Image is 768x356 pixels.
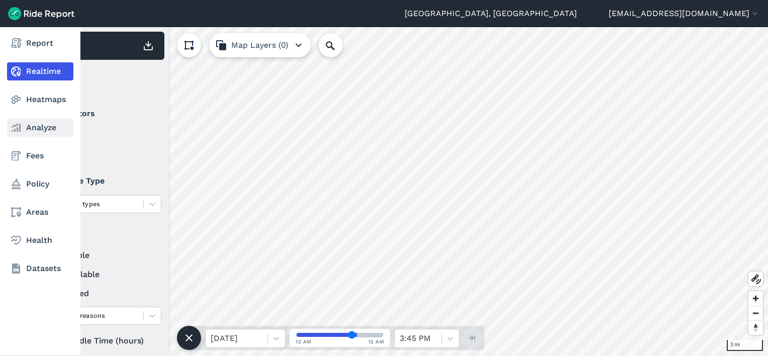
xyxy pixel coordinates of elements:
[32,27,768,356] canvas: Map
[7,91,73,109] a: Heatmaps
[41,100,160,128] summary: Operators
[405,8,577,20] a: [GEOGRAPHIC_DATA], [GEOGRAPHIC_DATA]
[748,291,763,306] button: Zoom in
[7,259,73,278] a: Datasets
[7,231,73,249] a: Health
[7,147,73,165] a: Fees
[41,147,161,159] label: Spin
[7,34,73,52] a: Report
[209,33,311,57] button: Map Layers (0)
[41,221,160,249] summary: Status
[7,62,73,80] a: Realtime
[727,340,763,351] div: 3 mi
[368,338,385,345] span: 12 AM
[8,7,74,20] img: Ride Report
[748,320,763,335] button: Reset bearing to north
[7,175,73,193] a: Policy
[37,64,164,96] div: Filter
[41,332,161,350] div: Idle Time (hours)
[7,119,73,137] a: Analyze
[41,128,161,140] label: Lime
[296,338,312,345] span: 12 AM
[41,269,161,281] label: unavailable
[41,167,160,195] summary: Vehicle Type
[748,306,763,320] button: Zoom out
[41,288,161,300] label: reserved
[319,33,359,57] input: Search Location or Vehicles
[41,249,161,261] label: available
[609,8,760,20] button: [EMAIL_ADDRESS][DOMAIN_NAME]
[7,203,73,221] a: Areas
